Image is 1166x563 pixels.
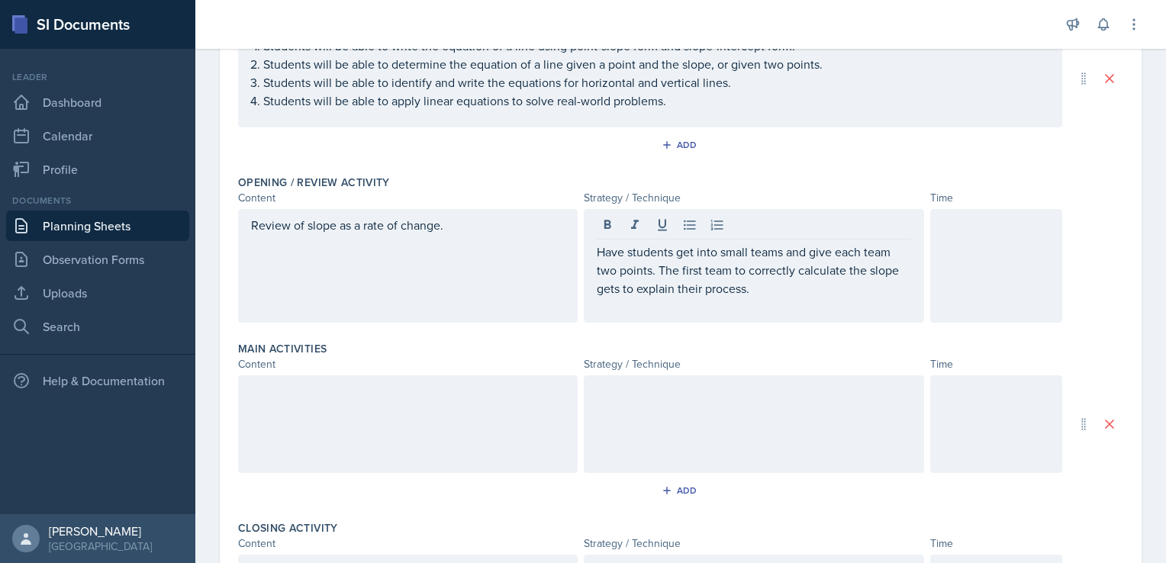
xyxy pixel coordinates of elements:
div: Add [665,139,697,151]
a: Observation Forms [6,244,189,275]
p: Have students get into small teams and give each team two points. The first team to correctly cal... [597,243,910,298]
div: Content [238,536,578,552]
div: Content [238,190,578,206]
label: Closing Activity [238,520,338,536]
div: Add [665,484,697,497]
div: Leader [6,70,189,84]
button: Add [656,134,706,156]
div: Strategy / Technique [584,190,923,206]
div: Documents [6,194,189,208]
a: Profile [6,154,189,185]
div: Content [238,356,578,372]
div: [PERSON_NAME] [49,523,152,539]
a: Search [6,311,189,342]
div: Help & Documentation [6,365,189,396]
div: Time [930,536,1062,552]
div: Strategy / Technique [584,536,923,552]
a: Dashboard [6,87,189,117]
a: Calendar [6,121,189,151]
label: Opening / Review Activity [238,175,390,190]
a: Uploads [6,278,189,308]
p: Students will be able to apply linear equations to solve real-world problems. [263,92,1049,110]
button: Add [656,479,706,502]
label: Main Activities [238,341,327,356]
div: Time [930,190,1062,206]
div: Time [930,356,1062,372]
p: Review of slope as a rate of change. [251,216,565,234]
div: [GEOGRAPHIC_DATA] [49,539,152,554]
a: Planning Sheets [6,211,189,241]
p: Students will be able to determine the equation of a line given a point and the slope, or given t... [263,55,1049,73]
p: Students will be able to identify and write the equations for horizontal and vertical lines. [263,73,1049,92]
div: Strategy / Technique [584,356,923,372]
